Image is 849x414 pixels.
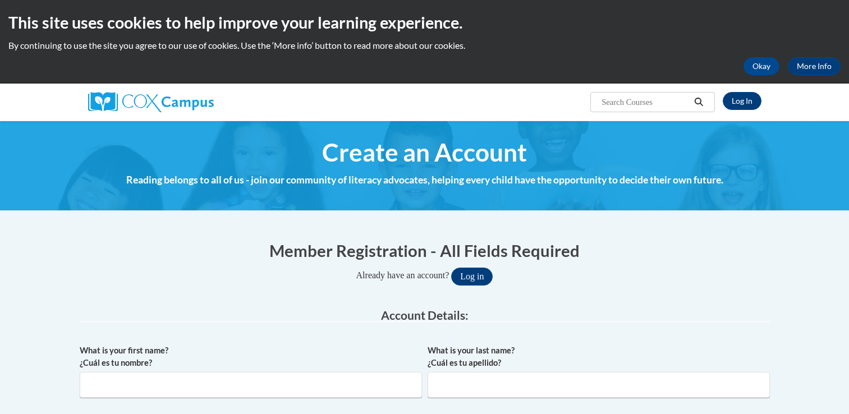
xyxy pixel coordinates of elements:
span: Account Details: [381,308,469,322]
h4: Reading belongs to all of us - join our community of literacy advocates, helping every child have... [80,173,770,187]
a: More Info [788,57,841,75]
img: Cox Campus [88,92,214,112]
a: Log In [723,92,761,110]
span: Create an Account [322,137,527,167]
input: Metadata input [80,372,422,398]
label: What is your last name? ¿Cuál es tu apellido? [428,344,770,369]
h1: Member Registration - All Fields Required [80,239,770,262]
input: Search Courses [600,95,690,109]
span: Already have an account? [356,270,449,280]
h2: This site uses cookies to help improve your learning experience. [8,11,841,34]
button: Log in [451,268,493,286]
button: Search [690,95,707,109]
label: What is your first name? ¿Cuál es tu nombre? [80,344,422,369]
button: Okay [744,57,779,75]
input: Metadata input [428,372,770,398]
p: By continuing to use the site you agree to our use of cookies. Use the ‘More info’ button to read... [8,39,841,52]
